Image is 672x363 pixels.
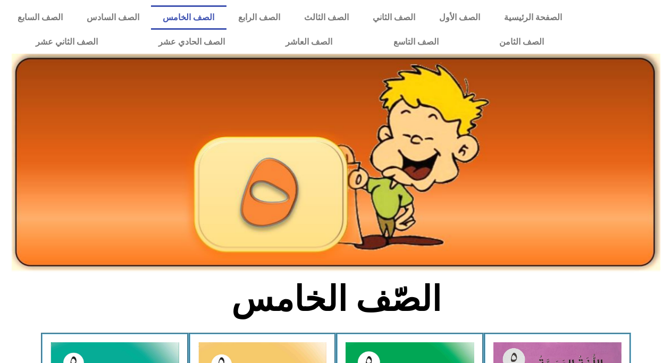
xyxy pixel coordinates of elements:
[255,30,363,54] a: الصف العاشر
[128,30,255,54] a: الصف الحادي عشر
[74,5,151,30] a: الصف السادس
[5,5,74,30] a: الصف السابع
[363,30,468,54] a: الصف التاسع
[151,5,226,30] a: الصف الخامس
[5,30,128,54] a: الصف الثاني عشر
[226,5,292,30] a: الصف الرابع
[361,5,427,30] a: الصف الثاني
[292,5,361,30] a: الصف الثالث
[161,278,512,320] h2: الصّف الخامس
[492,5,574,30] a: الصفحة الرئيسية
[469,30,574,54] a: الصف الثامن
[427,5,492,30] a: الصف الأول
